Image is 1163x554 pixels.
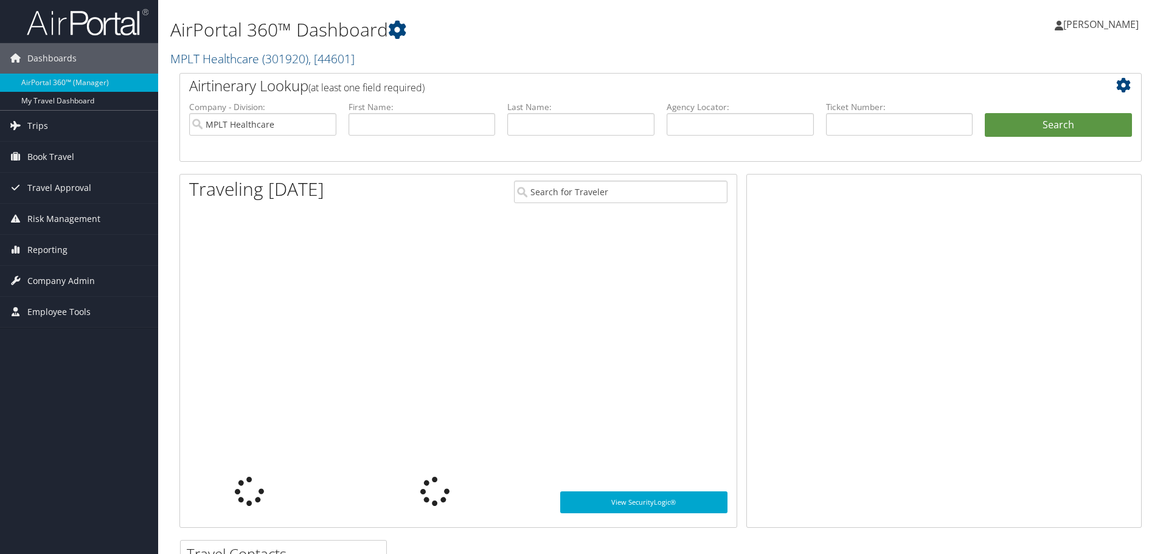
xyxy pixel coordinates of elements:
[189,176,324,202] h1: Traveling [DATE]
[27,8,148,36] img: airportal-logo.png
[1055,6,1151,43] a: [PERSON_NAME]
[826,101,973,113] label: Ticket Number:
[308,50,355,67] span: , [ 44601 ]
[1063,18,1139,31] span: [PERSON_NAME]
[189,101,336,113] label: Company - Division:
[27,297,91,327] span: Employee Tools
[985,113,1132,137] button: Search
[170,17,824,43] h1: AirPortal 360™ Dashboard
[514,181,727,203] input: Search for Traveler
[349,101,496,113] label: First Name:
[170,50,355,67] a: MPLT Healthcare
[560,491,727,513] a: View SecurityLogic®
[27,266,95,296] span: Company Admin
[667,101,814,113] label: Agency Locator:
[27,43,77,74] span: Dashboards
[507,101,654,113] label: Last Name:
[27,235,68,265] span: Reporting
[262,50,308,67] span: ( 301920 )
[27,111,48,141] span: Trips
[27,142,74,172] span: Book Travel
[189,75,1052,96] h2: Airtinerary Lookup
[308,81,425,94] span: (at least one field required)
[27,173,91,203] span: Travel Approval
[27,204,100,234] span: Risk Management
